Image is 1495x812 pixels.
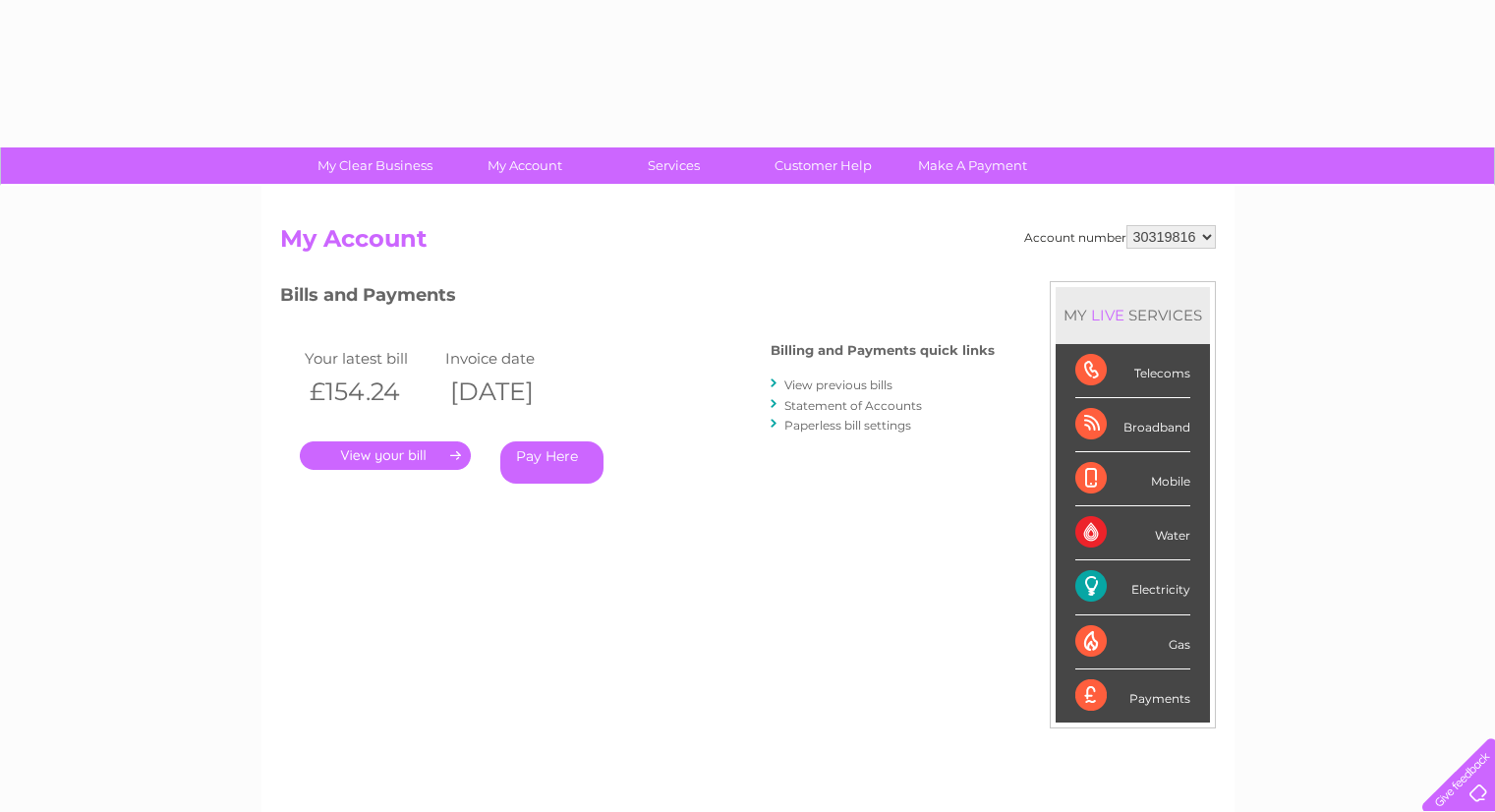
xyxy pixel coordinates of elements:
a: Customer Help [742,147,904,184]
h2: My Account [280,225,1216,262]
h4: Billing and Payments quick links [771,343,995,358]
td: Your latest bill [300,345,441,372]
th: £154.24 [300,372,441,412]
div: Broadband [1075,398,1190,452]
h3: Bills and Payments [280,281,995,316]
a: . [300,441,471,470]
div: Water [1075,506,1190,560]
div: Telecoms [1075,344,1190,398]
div: Account number [1024,225,1216,249]
a: Services [593,147,755,184]
td: Invoice date [440,345,582,372]
div: MY SERVICES [1056,287,1210,343]
a: My Account [443,147,605,184]
div: LIVE [1087,306,1128,324]
div: Gas [1075,615,1190,669]
a: My Clear Business [294,147,456,184]
a: Paperless bill settings [784,418,911,433]
th: [DATE] [440,372,582,412]
a: Make A Payment [891,147,1054,184]
div: Electricity [1075,560,1190,614]
a: Statement of Accounts [784,398,922,413]
div: Mobile [1075,452,1190,506]
a: View previous bills [784,377,892,392]
a: Pay Here [500,441,604,484]
div: Payments [1075,669,1190,723]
